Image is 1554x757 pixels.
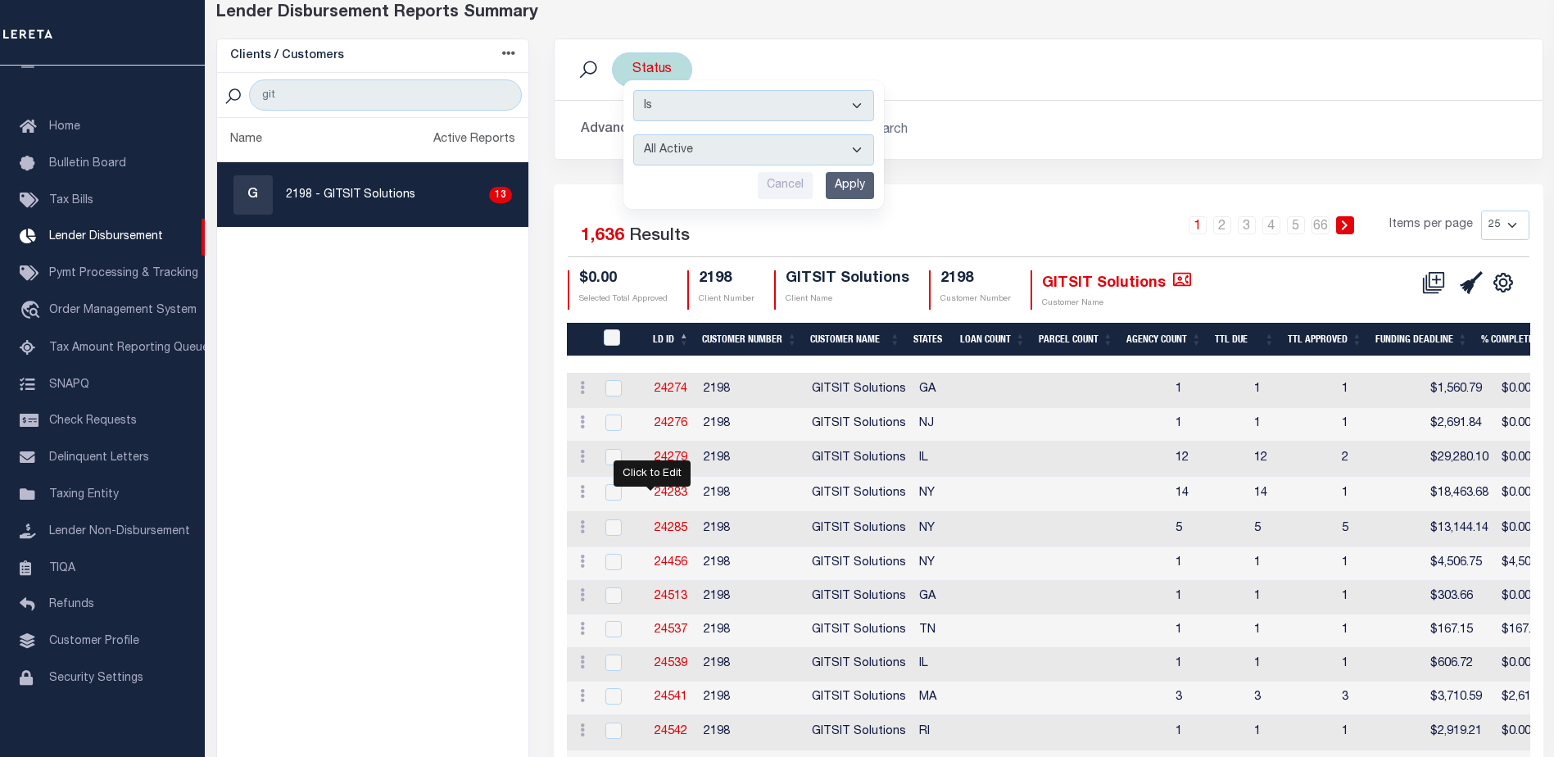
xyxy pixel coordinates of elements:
td: GITSIT Solutions [805,715,913,750]
a: 24539 [655,658,687,669]
label: Results [629,224,690,250]
td: 2198 [697,408,805,442]
td: 1 [1169,373,1248,408]
td: GA [913,581,1169,614]
td: 2198 [697,715,805,750]
span: SNAPQ [49,378,89,390]
td: IL [913,442,1169,477]
span: Tax Bills [49,195,93,206]
td: 1 [1248,408,1335,442]
td: $3,710.59 [1424,682,1495,715]
button: Advanced Search [581,114,717,146]
td: GITSIT Solutions [805,648,913,682]
span: Lender Non-Disbursement [49,526,190,537]
td: 2198 [697,512,805,547]
a: 2 [1213,216,1231,234]
td: 3 [1335,682,1424,715]
a: 24541 [655,691,687,703]
span: Taxing Entity [49,489,119,501]
td: 2198 [697,373,805,408]
th: States [907,323,954,356]
a: 24542 [655,726,687,737]
td: 2198 [697,614,805,648]
td: NJ [913,408,1169,442]
td: 1 [1248,715,1335,750]
input: Apply [826,172,874,199]
div: G [233,175,273,215]
input: Cancel [758,172,813,199]
td: $4,506.75 [1424,547,1495,581]
td: 1 [1335,715,1424,750]
p: Selected Total Approved [579,293,668,306]
th: Ttl Approved: activate to sort column ascending [1281,323,1369,356]
a: 24285 [655,523,687,534]
th: LD ID: activate to sort column descending [646,323,695,356]
td: 1 [1335,477,1424,512]
th: Ttl Due: activate to sort column ascending [1208,323,1281,356]
span: Pymt Processing & Tracking [49,268,198,279]
span: TIQA [49,562,75,573]
a: 24283 [655,487,687,499]
td: 3 [1248,682,1335,715]
input: Search Customer [249,79,522,111]
th: Customer Name: activate to sort column ascending [804,323,907,356]
p: Customer Number [940,293,1011,306]
th: Agency Count: activate to sort column ascending [1120,323,1208,356]
td: 14 [1248,477,1335,512]
span: Order Management System [49,305,197,316]
i: travel_explore [20,301,46,322]
a: 66 [1312,216,1330,234]
td: 3 [1169,682,1248,715]
td: 1 [1169,715,1248,750]
h4: GITSIT Solutions [786,270,909,288]
td: $2,691.84 [1424,408,1495,442]
div: Click to Edit [614,460,691,487]
td: 1 [1335,408,1424,442]
th: LDID [593,323,646,356]
span: Refunds [49,599,94,610]
td: $29,280.10 [1424,442,1495,477]
th: Loan Count: activate to sort column ascending [954,323,1032,356]
td: NY [913,547,1169,581]
td: $2,919.21 [1424,715,1495,750]
p: 2198 - GITSIT Solutions [286,187,415,204]
td: 1 [1248,581,1335,614]
a: 24456 [655,557,687,569]
td: 1 [1248,547,1335,581]
td: 12 [1169,442,1248,477]
td: 2198 [697,442,805,477]
td: 5 [1248,512,1335,547]
td: 2198 [697,547,805,581]
td: 5 [1169,512,1248,547]
th: Customer Number: activate to sort column ascending [695,323,804,356]
div: Status [612,52,692,87]
span: 1,636 [581,228,624,245]
span: Tax Amount Reporting Queue [49,342,209,354]
span: Security Settings [49,673,143,684]
a: 24276 [655,418,687,429]
td: 1 [1169,614,1248,648]
span: Delinquent Letters [49,452,149,464]
td: 1 [1335,373,1424,408]
td: 1 [1169,408,1248,442]
span: Bulletin Board [49,158,126,170]
td: 1 [1335,614,1424,648]
td: $13,144.14 [1424,512,1495,547]
div: Name [230,131,262,149]
td: 2198 [697,581,805,614]
td: 1 [1248,648,1335,682]
td: GITSIT Solutions [805,477,913,512]
td: GITSIT Solutions [805,408,913,442]
td: 1 [1248,373,1335,408]
span: Lender Disbursement [49,231,163,243]
span: Items per page [1389,216,1473,234]
td: GITSIT Solutions [805,682,913,715]
td: GITSIT Solutions [805,614,913,648]
td: $18,463.68 [1424,477,1495,512]
a: 3 [1238,216,1256,234]
td: $1,560.79 [1424,373,1495,408]
td: $303.66 [1424,581,1495,614]
a: 4 [1262,216,1280,234]
td: NY [913,512,1169,547]
a: 24279 [655,452,687,464]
